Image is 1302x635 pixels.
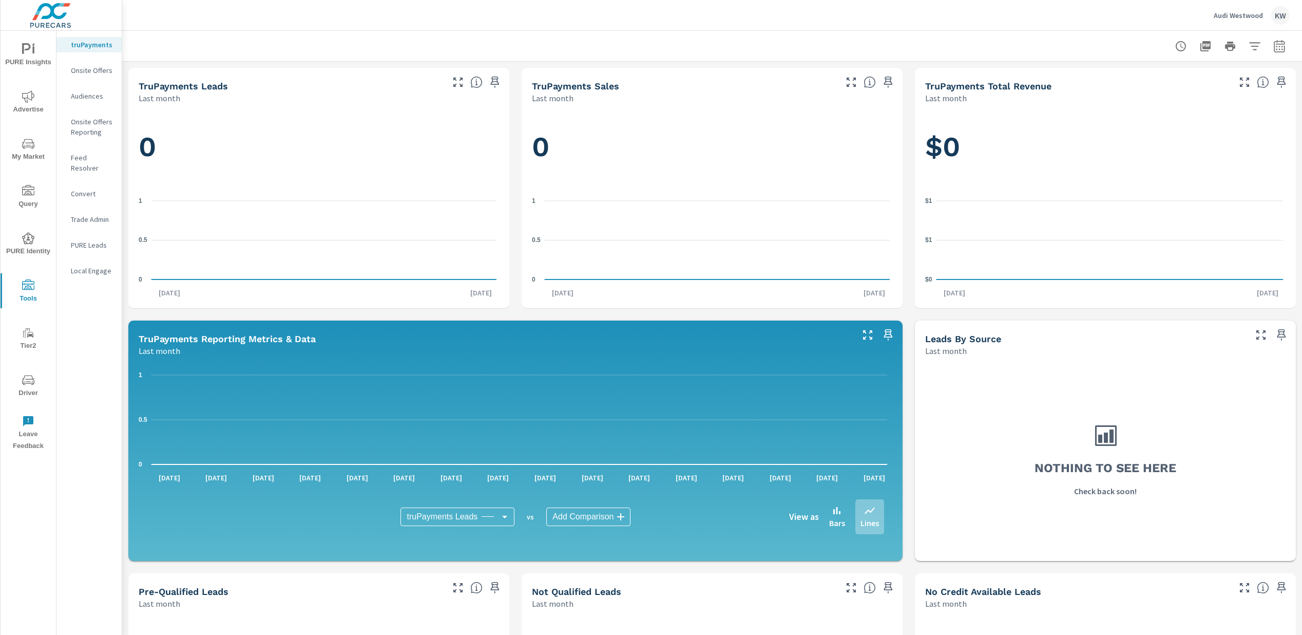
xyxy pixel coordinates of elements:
span: Query [4,185,53,210]
h6: View as [789,512,819,522]
h1: 0 [139,129,499,164]
div: KW [1271,6,1290,25]
span: Save this to your personalized report [487,74,503,90]
button: Select Date Range [1269,36,1290,57]
p: [DATE] [621,473,657,483]
text: 0.5 [139,416,147,423]
h5: truPayments Sales [532,81,619,91]
p: Check back soon! [1074,485,1137,497]
p: Lines [860,517,879,529]
p: Onsite Offers [71,65,113,76]
p: [DATE] [856,288,892,298]
div: Onsite Offers Reporting [56,114,122,140]
div: truPayments Leads [400,508,514,526]
button: Make Fullscreen [1253,327,1269,343]
p: Local Engage [71,266,113,276]
span: PURE Identity [4,232,53,257]
p: Last month [139,597,180,610]
text: 1 [139,197,142,204]
p: Feed Resolver [71,153,113,173]
h5: Not Qualified Leads [532,586,621,597]
h3: Nothing to see here [1035,459,1176,477]
p: [DATE] [151,288,187,298]
text: 0 [139,461,142,468]
h5: Pre-Qualified Leads [139,586,228,597]
div: Local Engage [56,263,122,278]
span: The number of truPayments leads. [470,76,483,88]
p: Audi Westwood [1214,11,1263,20]
p: [DATE] [292,473,328,483]
h1: 0 [532,129,892,164]
p: [DATE] [339,473,375,483]
p: [DATE] [809,473,845,483]
p: Last month [925,597,967,610]
div: Trade Admin [56,212,122,227]
button: Make Fullscreen [1236,580,1253,596]
span: My Market [4,138,53,163]
text: $0 [925,276,932,283]
p: [DATE] [151,473,187,483]
text: $1 [925,236,932,244]
p: Trade Admin [71,214,113,225]
text: $1 [925,197,932,204]
span: Save this to your personalized report [880,74,896,90]
div: nav menu [1,31,56,456]
button: "Export Report to PDF" [1195,36,1216,57]
span: Add Comparison [552,512,614,522]
p: [DATE] [386,473,422,483]
p: Audiences [71,91,113,101]
text: 0.5 [532,236,541,244]
div: Convert [56,186,122,201]
button: Make Fullscreen [450,580,466,596]
p: Last month [139,92,180,104]
span: Advertise [4,90,53,116]
span: Save this to your personalized report [1273,74,1290,90]
p: [DATE] [463,288,499,298]
text: 0 [532,276,535,283]
span: Driver [4,374,53,399]
span: Save this to your personalized report [880,327,896,343]
button: Print Report [1220,36,1240,57]
button: Make Fullscreen [843,74,859,90]
p: vs [514,512,546,521]
span: Total revenue from sales matched to a truPayments lead. [Source: This data is sourced from the de... [1257,76,1269,88]
button: Make Fullscreen [450,74,466,90]
p: [DATE] [433,473,469,483]
p: Last month [925,92,967,104]
div: truPayments [56,37,122,52]
span: truPayments Leads [407,512,477,522]
span: A basic review has been done and has not approved the credit worthiness of the lead by the config... [864,582,876,594]
text: 0 [139,276,142,283]
text: 1 [139,371,142,379]
p: [DATE] [1250,288,1286,298]
h5: truPayments Total Revenue [925,81,1051,91]
text: 0.5 [139,236,147,244]
span: Save this to your personalized report [880,580,896,596]
span: Tier2 [4,327,53,352]
p: Onsite Offers Reporting [71,117,113,137]
button: Make Fullscreen [859,327,876,343]
p: [DATE] [245,473,281,483]
span: Tools [4,279,53,305]
p: [DATE] [575,473,610,483]
p: Convert [71,189,113,199]
span: PURE Insights [4,43,53,68]
h1: $0 [925,129,1286,164]
button: Apply Filters [1244,36,1265,57]
p: truPayments [71,40,113,50]
p: [DATE] [856,473,892,483]
p: [DATE] [527,473,563,483]
span: Leave Feedback [4,415,53,452]
h5: truPayments Reporting Metrics & Data [139,333,316,344]
p: [DATE] [715,473,751,483]
h5: truPayments Leads [139,81,228,91]
p: Last month [139,345,180,357]
p: PURE Leads [71,240,113,250]
button: Make Fullscreen [1236,74,1253,90]
div: Audiences [56,88,122,104]
p: [DATE] [545,288,581,298]
span: Number of sales matched to a truPayments lead. [Source: This data is sourced from the dealer's DM... [864,76,876,88]
div: Onsite Offers [56,63,122,78]
p: [DATE] [762,473,798,483]
span: A basic review has been done and approved the credit worthiness of the lead by the configured cre... [470,582,483,594]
